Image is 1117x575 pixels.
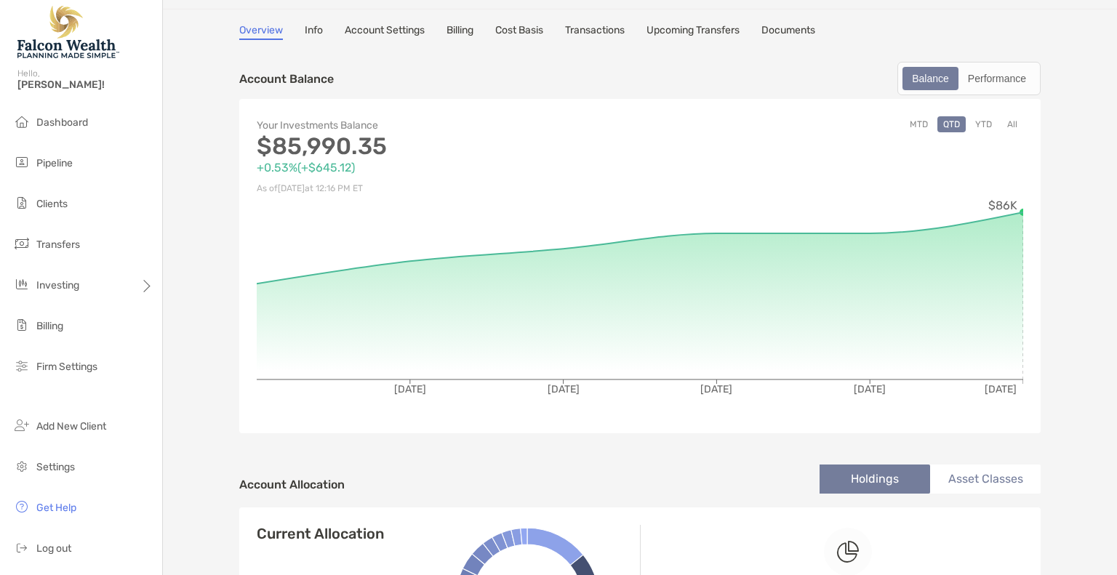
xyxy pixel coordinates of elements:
[13,153,31,171] img: pipeline icon
[257,116,640,134] p: Your Investments Balance
[13,194,31,212] img: clients icon
[36,320,63,332] span: Billing
[960,68,1034,89] div: Performance
[36,542,71,555] span: Log out
[13,457,31,475] img: settings icon
[36,461,75,473] span: Settings
[897,62,1041,95] div: segmented control
[13,498,31,515] img: get-help icon
[548,383,580,395] tspan: [DATE]
[447,24,473,40] a: Billing
[820,465,930,494] li: Holdings
[13,417,31,434] img: add_new_client icon
[36,502,76,514] span: Get Help
[761,24,815,40] a: Documents
[969,116,998,132] button: YTD
[985,383,1017,395] tspan: [DATE]
[36,157,73,169] span: Pipeline
[239,24,283,40] a: Overview
[36,198,68,210] span: Clients
[36,238,80,251] span: Transfers
[700,383,732,395] tspan: [DATE]
[495,24,543,40] a: Cost Basis
[17,6,119,58] img: Falcon Wealth Planning Logo
[13,235,31,252] img: transfers icon
[988,198,1017,212] tspan: $86K
[36,361,97,373] span: Firm Settings
[854,383,886,395] tspan: [DATE]
[13,539,31,556] img: logout icon
[13,276,31,293] img: investing icon
[1001,116,1023,132] button: All
[257,158,640,177] p: +0.53% ( +$645.12 )
[930,465,1041,494] li: Asset Classes
[394,383,426,395] tspan: [DATE]
[17,79,153,91] span: [PERSON_NAME]!
[565,24,625,40] a: Transactions
[13,357,31,374] img: firm-settings icon
[257,180,640,198] p: As of [DATE] at 12:16 PM ET
[345,24,425,40] a: Account Settings
[36,420,106,433] span: Add New Client
[646,24,740,40] a: Upcoming Transfers
[239,70,334,88] p: Account Balance
[36,279,79,291] span: Investing
[904,68,957,89] div: Balance
[257,137,640,156] p: $85,990.35
[937,116,966,132] button: QTD
[305,24,323,40] a: Info
[13,316,31,334] img: billing icon
[13,113,31,130] img: dashboard icon
[904,116,934,132] button: MTD
[257,525,384,542] h4: Current Allocation
[239,478,345,491] h4: Account Allocation
[36,116,88,129] span: Dashboard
